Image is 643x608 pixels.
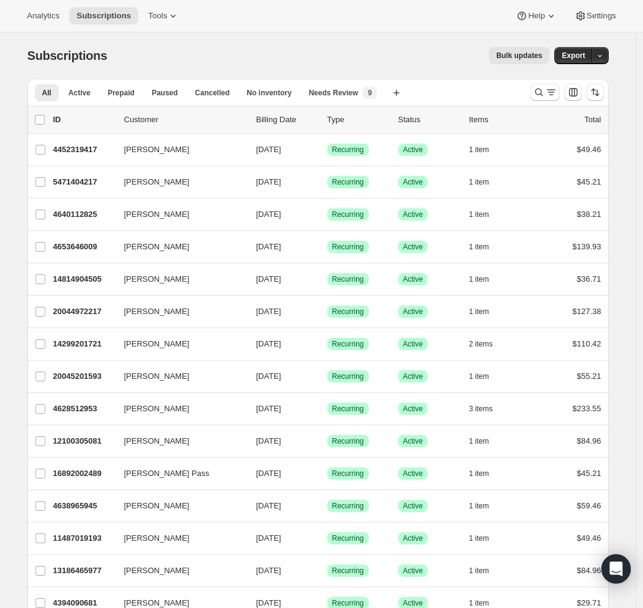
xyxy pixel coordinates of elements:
[124,370,190,383] span: [PERSON_NAME]
[573,339,601,348] span: $110.42
[469,436,489,446] span: 1 item
[469,174,503,191] button: 1 item
[256,210,281,219] span: [DATE]
[469,533,489,543] span: 1 item
[53,114,601,126] div: IDCustomerBilling DateTypeStatusItemsTotal
[256,533,281,543] span: [DATE]
[152,88,178,98] span: Paused
[332,501,364,511] span: Recurring
[403,469,423,478] span: Active
[577,372,601,381] span: $55.21
[124,532,190,544] span: [PERSON_NAME]
[554,47,592,64] button: Export
[528,11,545,21] span: Help
[256,177,281,186] span: [DATE]
[332,372,364,381] span: Recurring
[117,399,239,419] button: [PERSON_NAME]
[567,7,623,24] button: Settings
[469,372,489,381] span: 1 item
[469,368,503,385] button: 1 item
[53,303,601,320] div: 20044972217[PERSON_NAME][DATE]SuccessRecurringSuccessActive1 item$127.38
[577,469,601,478] span: $45.21
[117,302,239,321] button: [PERSON_NAME]
[332,339,364,349] span: Recurring
[469,141,503,158] button: 1 item
[469,271,503,288] button: 1 item
[117,269,239,289] button: [PERSON_NAME]
[469,465,503,482] button: 1 item
[117,237,239,257] button: [PERSON_NAME]
[124,306,190,318] span: [PERSON_NAME]
[53,176,114,188] p: 5471404217
[577,436,601,445] span: $84.96
[577,566,601,575] span: $84.96
[117,334,239,354] button: [PERSON_NAME]
[332,566,364,576] span: Recurring
[469,145,489,155] span: 1 item
[577,598,601,607] span: $29.71
[332,274,364,284] span: Recurring
[124,403,190,415] span: [PERSON_NAME]
[69,88,91,98] span: Active
[53,271,601,288] div: 14814904505[PERSON_NAME][DATE]SuccessRecurringSuccessActive1 item$36.71
[601,554,631,584] div: Open Intercom Messenger
[489,47,549,64] button: Bulk updates
[469,530,503,547] button: 1 item
[587,84,604,101] button: Sort the results
[53,335,601,353] div: 14299201721[PERSON_NAME][DATE]SuccessRecurringSuccessActive2 items$110.42
[124,208,190,221] span: [PERSON_NAME]
[573,307,601,316] span: $127.38
[53,273,114,285] p: 14814904505
[124,338,190,350] span: [PERSON_NAME]
[247,88,291,98] span: No inventory
[332,533,364,543] span: Recurring
[53,497,601,515] div: 4638965945[PERSON_NAME][DATE]SuccessRecurringSuccessActive1 item$59.46
[332,210,364,219] span: Recurring
[403,339,423,349] span: Active
[584,114,601,126] p: Total
[53,565,114,577] p: 13186465977
[27,11,59,21] span: Analytics
[332,436,364,446] span: Recurring
[117,140,239,159] button: [PERSON_NAME]
[256,404,281,413] span: [DATE]
[332,242,364,252] span: Recurring
[53,238,601,255] div: 4653646009[PERSON_NAME][DATE]SuccessRecurringSuccessActive1 item$139.93
[20,7,67,24] button: Analytics
[496,51,542,60] span: Bulk updates
[117,464,239,483] button: [PERSON_NAME] Pass
[117,561,239,581] button: [PERSON_NAME]
[332,145,364,155] span: Recurring
[403,404,423,414] span: Active
[403,501,423,511] span: Active
[53,241,114,253] p: 4653646009
[530,84,560,101] button: Search and filter results
[108,88,135,98] span: Prepaid
[469,238,503,255] button: 1 item
[53,144,114,156] p: 4452319417
[195,88,230,98] span: Cancelled
[124,500,190,512] span: [PERSON_NAME]
[309,88,359,98] span: Needs Review
[53,141,601,158] div: 4452319417[PERSON_NAME][DATE]SuccessRecurringSuccessActive1 item$49.46
[53,206,601,223] div: 4640112825[PERSON_NAME][DATE]SuccessRecurringSuccessActive1 item$38.21
[469,242,489,252] span: 1 item
[469,501,489,511] span: 1 item
[53,338,114,350] p: 14299201721
[469,335,507,353] button: 2 items
[256,598,281,607] span: [DATE]
[117,529,239,548] button: [PERSON_NAME]
[332,307,364,317] span: Recurring
[117,205,239,224] button: [PERSON_NAME]
[387,84,406,101] button: Create new view
[53,306,114,318] p: 20044972217
[117,367,239,386] button: [PERSON_NAME]
[117,431,239,451] button: [PERSON_NAME]
[256,274,281,284] span: [DATE]
[53,465,601,482] div: 16892002489[PERSON_NAME] Pass[DATE]SuccessRecurringSuccessActive1 item$45.21
[256,469,281,478] span: [DATE]
[256,566,281,575] span: [DATE]
[403,145,423,155] span: Active
[256,372,281,381] span: [DATE]
[124,565,190,577] span: [PERSON_NAME]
